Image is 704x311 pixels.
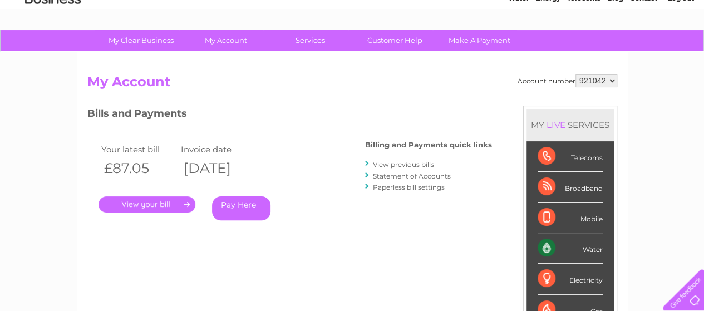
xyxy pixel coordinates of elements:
a: Contact [630,47,657,56]
div: Electricity [538,264,603,294]
th: £87.05 [99,157,179,180]
a: Energy [536,47,560,56]
img: logo.png [24,29,81,63]
div: Mobile [538,203,603,233]
td: Your latest bill [99,142,179,157]
a: My Account [180,30,272,51]
div: Water [538,233,603,264]
a: Telecoms [567,47,600,56]
a: Log out [667,47,693,56]
td: Invoice date [178,142,258,157]
div: Telecoms [538,141,603,172]
h3: Bills and Payments [87,106,492,125]
a: Statement of Accounts [373,172,451,180]
a: Customer Help [349,30,441,51]
a: . [99,196,195,213]
a: Services [264,30,356,51]
h4: Billing and Payments quick links [365,141,492,149]
a: Paperless bill settings [373,183,445,191]
div: LIVE [544,120,568,130]
a: My Clear Business [95,30,187,51]
a: 0333 014 3131 [494,6,571,19]
a: Pay Here [212,196,270,220]
a: Water [508,47,529,56]
div: Clear Business is a trading name of Verastar Limited (registered in [GEOGRAPHIC_DATA] No. 3667643... [90,6,616,54]
a: Blog [607,47,623,56]
a: Make A Payment [434,30,525,51]
div: MY SERVICES [526,109,614,141]
th: [DATE] [178,157,258,180]
div: Account number [518,74,617,87]
h2: My Account [87,74,617,95]
a: View previous bills [373,160,434,169]
div: Broadband [538,172,603,203]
